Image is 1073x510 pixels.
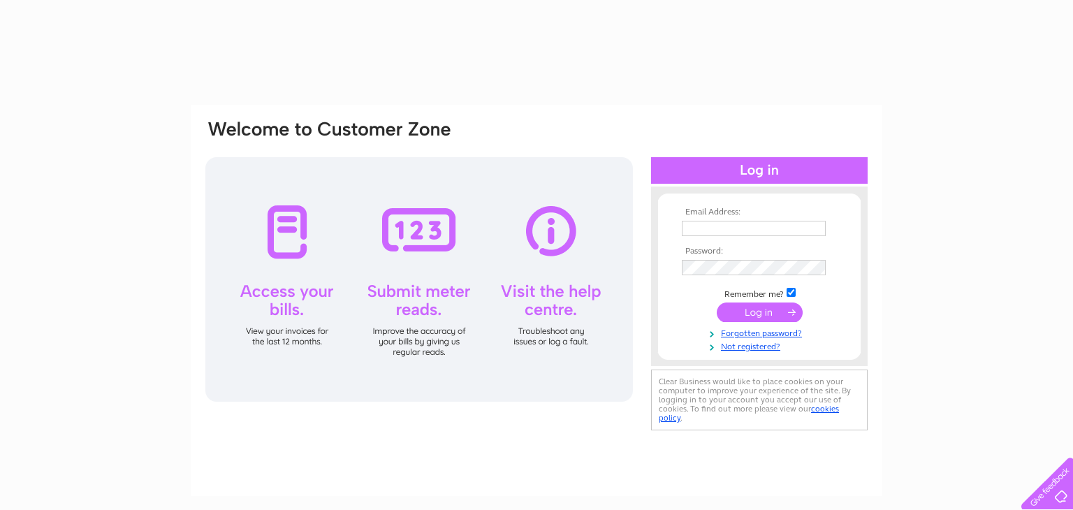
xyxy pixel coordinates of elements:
th: Email Address: [678,207,840,217]
a: cookies policy [659,404,839,423]
a: Forgotten password? [682,326,840,339]
td: Remember me? [678,286,840,300]
th: Password: [678,247,840,256]
a: Not registered? [682,339,840,352]
div: Clear Business would like to place cookies on your computer to improve your experience of the sit... [651,370,868,430]
input: Submit [717,303,803,322]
